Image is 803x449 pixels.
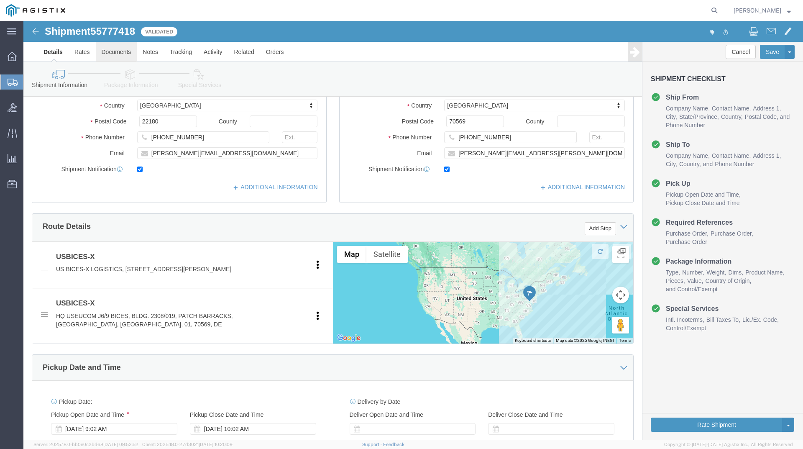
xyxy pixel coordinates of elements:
[142,442,233,447] span: Client: 2025.18.0-27d3021
[199,442,233,447] span: [DATE] 10:20:09
[33,442,138,447] span: Server: 2025.18.0-bb0e0c2bd68
[664,441,793,448] span: Copyright © [DATE]-[DATE] Agistix Inc., All Rights Reserved
[6,4,65,17] img: logo
[103,442,138,447] span: [DATE] 09:52:52
[383,442,404,447] a: Feedback
[23,21,803,440] iframe: FS Legacy Container
[734,6,781,15] span: Stuart Packer
[733,5,791,15] button: [PERSON_NAME]
[362,442,383,447] a: Support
